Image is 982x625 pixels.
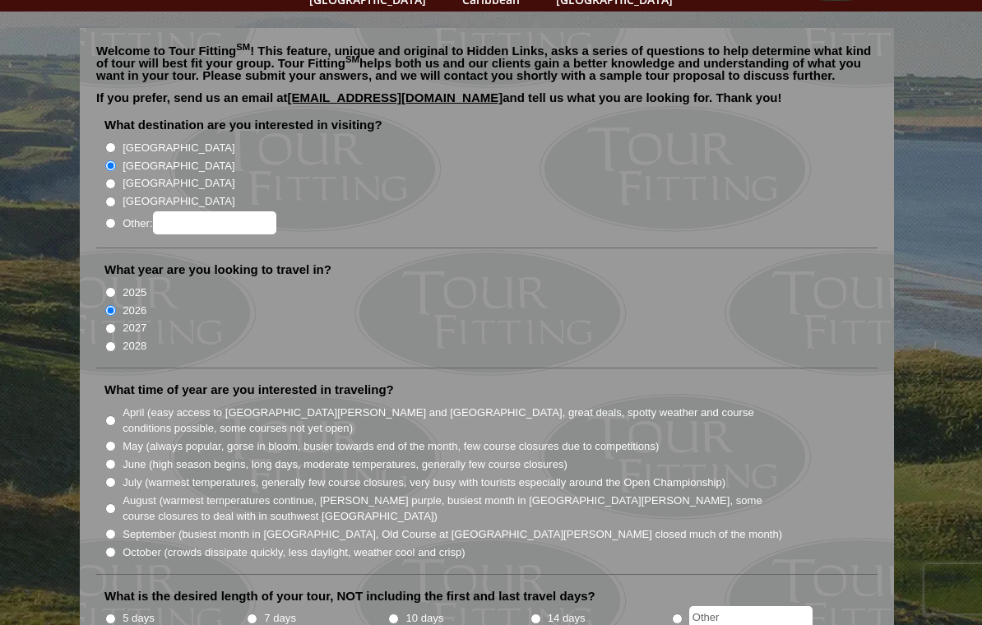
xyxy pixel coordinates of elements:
label: [GEOGRAPHIC_DATA] [123,158,234,174]
label: [GEOGRAPHIC_DATA] [123,193,234,210]
label: [GEOGRAPHIC_DATA] [123,140,234,156]
label: May (always popular, gorse in bloom, busier towards end of the month, few course closures due to ... [123,438,659,455]
label: What year are you looking to travel in? [104,262,331,278]
label: What time of year are you interested in traveling? [104,382,394,398]
label: What is the desired length of your tour, NOT including the first and last travel days? [104,588,595,604]
label: What destination are you interested in visiting? [104,117,382,133]
label: 2026 [123,303,146,319]
label: June (high season begins, long days, moderate temperatures, generally few course closures) [123,456,567,473]
sup: SM [345,54,359,64]
label: April (easy access to [GEOGRAPHIC_DATA][PERSON_NAME] and [GEOGRAPHIC_DATA], great deals, spotty w... [123,405,784,437]
p: If you prefer, send us an email at and tell us what you are looking for. Thank you! [96,91,878,116]
label: October (crowds dissipate quickly, less daylight, weather cool and crisp) [123,544,466,561]
label: [GEOGRAPHIC_DATA] [123,175,234,192]
label: 2027 [123,320,146,336]
label: Other: [123,211,276,234]
label: September (busiest month in [GEOGRAPHIC_DATA], Old Course at [GEOGRAPHIC_DATA][PERSON_NAME] close... [123,526,782,543]
label: August (warmest temperatures continue, [PERSON_NAME] purple, busiest month in [GEOGRAPHIC_DATA][P... [123,493,784,525]
input: Other: [153,211,276,234]
sup: SM [236,42,250,52]
label: 2028 [123,338,146,354]
p: Welcome to Tour Fitting ! This feature, unique and original to Hidden Links, asks a series of que... [96,44,878,81]
label: July (warmest temperatures, generally few course closures, very busy with tourists especially aro... [123,475,725,491]
a: [EMAIL_ADDRESS][DOMAIN_NAME] [288,90,503,104]
label: 2025 [123,285,146,301]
